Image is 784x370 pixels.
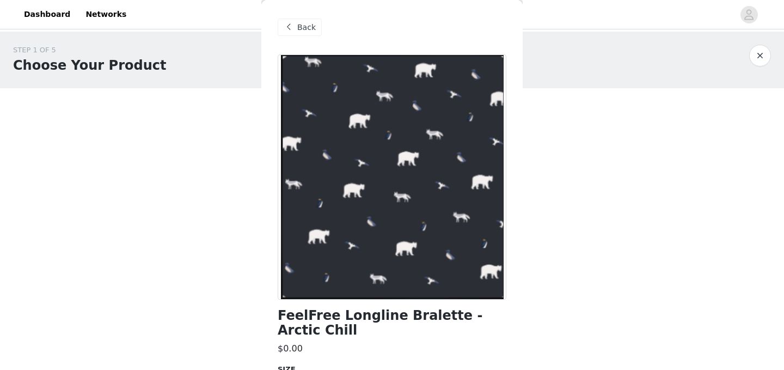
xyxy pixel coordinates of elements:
h1: Choose Your Product [13,56,166,75]
h3: $0.00 [278,342,303,355]
div: STEP 1 OF 5 [13,45,166,56]
h1: FeelFree Longline Bralette - Arctic Chill [278,308,506,338]
a: Networks [79,2,133,27]
span: Back [297,22,316,33]
a: Dashboard [17,2,77,27]
div: avatar [744,6,754,23]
